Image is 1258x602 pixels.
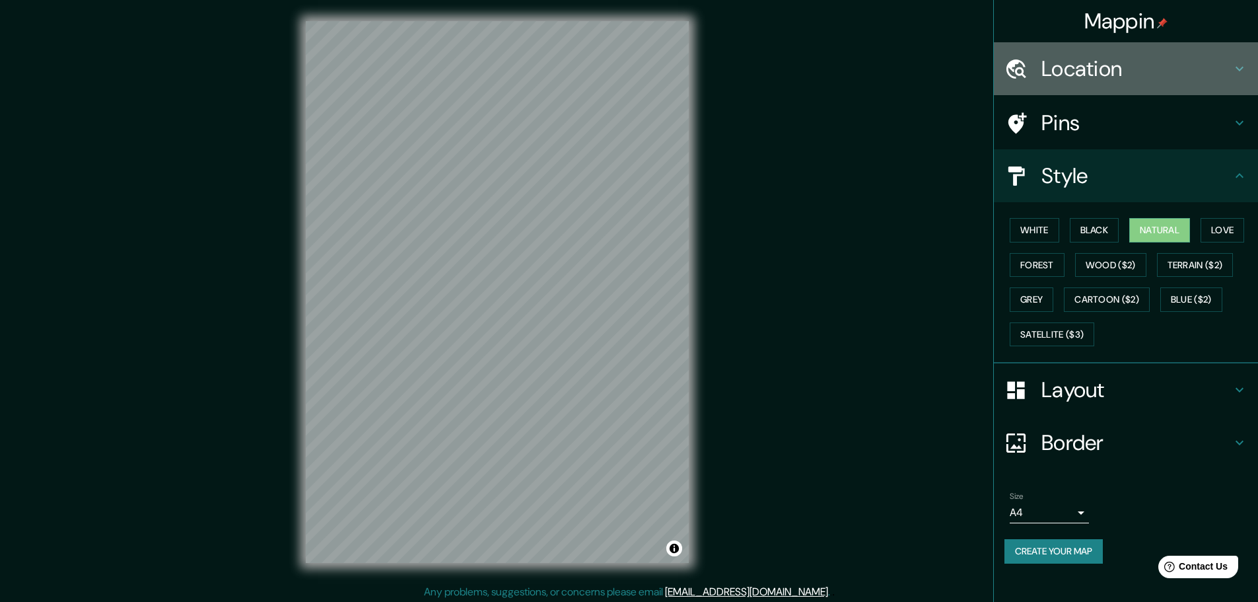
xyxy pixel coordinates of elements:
button: Terrain ($2) [1157,253,1234,278]
h4: Border [1041,430,1232,456]
a: [EMAIL_ADDRESS][DOMAIN_NAME] [665,585,828,599]
div: A4 [1010,502,1089,523]
div: Style [994,149,1258,202]
div: Border [994,416,1258,469]
button: Wood ($2) [1075,253,1146,278]
div: . [832,584,835,600]
button: Blue ($2) [1160,287,1222,312]
label: Size [1010,491,1024,502]
iframe: Help widget launcher [1140,550,1243,587]
div: . [830,584,832,600]
h4: Layout [1041,377,1232,403]
div: Location [994,42,1258,95]
h4: Pins [1041,110,1232,136]
h4: Style [1041,163,1232,189]
div: Pins [994,96,1258,149]
button: Forest [1010,253,1065,278]
button: Black [1070,218,1119,243]
div: Layout [994,363,1258,416]
button: Create your map [1004,539,1103,564]
button: Grey [1010,287,1053,312]
h4: Mappin [1084,8,1168,34]
button: Cartoon ($2) [1064,287,1150,312]
h4: Location [1041,56,1232,82]
button: Toggle attribution [666,541,682,556]
button: Satellite ($3) [1010,322,1094,347]
canvas: Map [306,21,689,563]
img: pin-icon.png [1157,18,1168,28]
button: Love [1201,218,1244,243]
button: White [1010,218,1059,243]
p: Any problems, suggestions, or concerns please email . [424,584,830,600]
button: Natural [1129,218,1190,243]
